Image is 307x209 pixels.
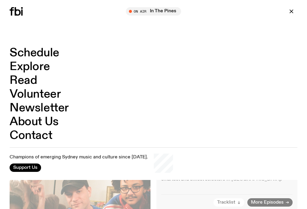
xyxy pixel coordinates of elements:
a: About Us [10,116,59,128]
a: Contact [10,130,52,141]
p: Champions of emerging Sydney music and culture since [DATE]. [10,155,148,160]
button: Support Us [10,163,41,172]
a: Explore [10,61,50,72]
a: Volunteer [10,89,61,100]
a: Newsletter [10,102,69,114]
a: Read [10,75,37,86]
button: On AirIn The Pines [126,7,181,16]
a: Schedule [10,47,59,59]
span: Support Us [13,165,37,170]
